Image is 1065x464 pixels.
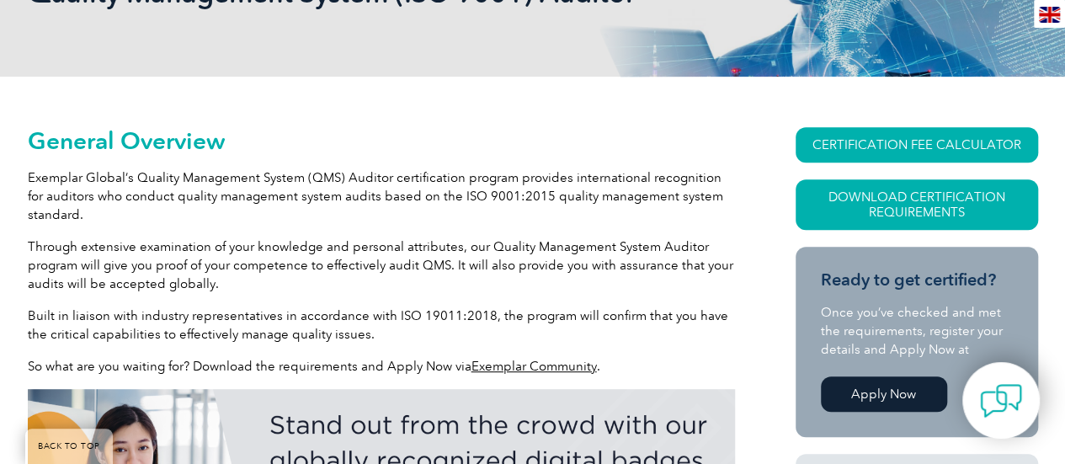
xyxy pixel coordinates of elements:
p: Once you’ve checked and met the requirements, register your details and Apply Now at [821,303,1013,359]
a: BACK TO TOP [25,429,113,464]
a: Apply Now [821,376,947,412]
h3: Ready to get certified? [821,269,1013,291]
a: Download Certification Requirements [796,179,1038,230]
p: Through extensive examination of your knowledge and personal attributes, our Quality Management S... [28,237,735,293]
img: en [1039,7,1060,23]
a: Exemplar Community [471,359,597,374]
p: Built in liaison with industry representatives in accordance with ISO 19011:2018, the program wil... [28,307,735,344]
p: So what are you waiting for? Download the requirements and Apply Now via . [28,357,735,376]
h2: General Overview [28,127,735,154]
p: Exemplar Global’s Quality Management System (QMS) Auditor certification program provides internat... [28,168,735,224]
img: contact-chat.png [980,380,1022,422]
a: CERTIFICATION FEE CALCULATOR [796,127,1038,163]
